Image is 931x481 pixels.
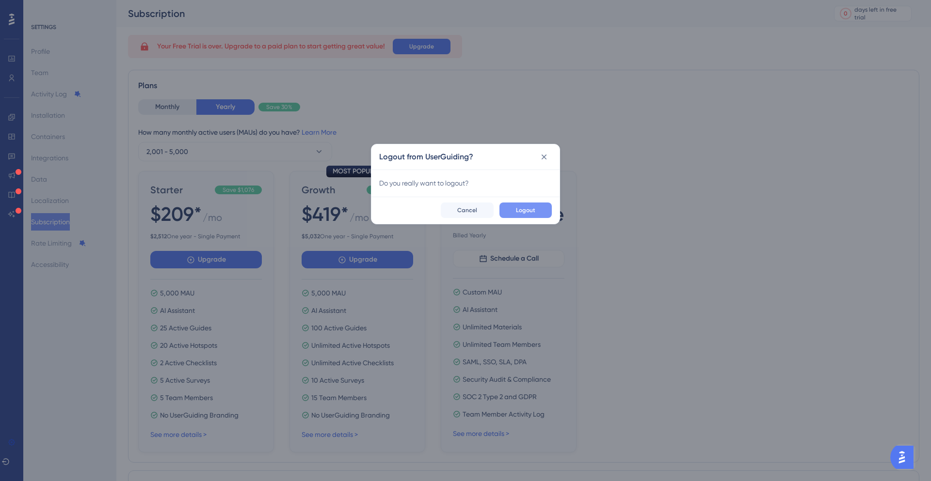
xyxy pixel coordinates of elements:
iframe: UserGuiding AI Assistant Launcher [890,443,919,472]
h2: Logout from UserGuiding? [379,151,473,163]
div: Do you really want to logout? [379,177,552,189]
span: Logout [516,206,535,214]
span: Cancel [457,206,477,214]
